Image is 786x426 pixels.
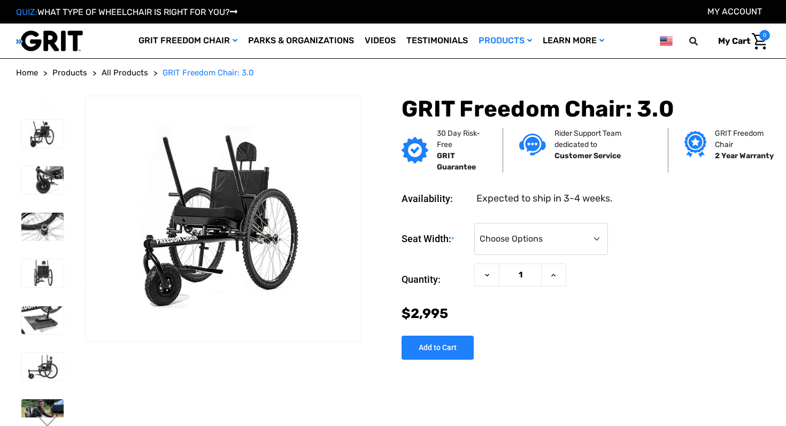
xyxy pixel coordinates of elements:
label: Seat Width: [402,223,469,255]
strong: GRIT Guarantee [437,151,476,172]
input: Add to Cart [402,336,474,360]
img: GRIT Freedom Chair: 3.0 [21,306,64,334]
a: Learn More [537,24,610,58]
dt: Availability: [402,191,469,206]
a: Home [16,67,38,79]
p: GRIT Freedom Chair [715,128,774,150]
p: 30 Day Risk-Free [437,128,487,150]
nav: Breadcrumb [16,67,770,79]
strong: Customer Service [554,151,621,160]
img: Customer service [519,134,546,156]
a: All Products [102,67,148,79]
a: QUIZ:WHAT TYPE OF WHEELCHAIR IS RIGHT FOR YOU? [16,7,237,17]
a: Videos [359,24,401,58]
a: Products [52,67,87,79]
span: $2,995 [402,306,448,321]
img: GRIT Freedom Chair: 3.0 [86,127,361,311]
img: GRIT Freedom Chair: 3.0 [21,166,64,194]
span: Home [16,68,38,78]
span: All Products [102,68,148,78]
span: 0 [759,30,770,41]
a: Products [473,24,537,58]
span: GRIT Freedom Chair: 3.0 [163,68,254,78]
h1: GRIT Freedom Chair: 3.0 [402,96,770,122]
img: GRIT Freedom Chair: 3.0 [21,213,64,241]
input: Search [694,30,710,52]
img: us.png [660,34,673,48]
img: Grit freedom [684,131,706,158]
a: Account [707,6,762,17]
img: GRIT Guarantee [402,137,428,164]
span: QUIZ: [16,7,37,17]
img: GRIT Freedom Chair: 3.0 [21,259,64,287]
strong: 2 Year Warranty [715,151,774,160]
p: Rider Support Team dedicated to [554,128,652,150]
span: Products [52,68,87,78]
label: Quantity: [402,264,469,296]
img: Cart [752,33,767,50]
a: Testimonials [401,24,473,58]
img: GRIT All-Terrain Wheelchair and Mobility Equipment [16,30,83,52]
a: GRIT Freedom Chair: 3.0 [163,67,254,79]
a: Cart with 0 items [710,30,770,52]
span: My Cart [718,36,750,46]
dd: Expected to ship in 3-4 weeks. [476,191,613,206]
img: GRIT Freedom Chair: 3.0 [21,353,64,381]
a: Parks & Organizations [243,24,359,58]
img: GRIT Freedom Chair: 3.0 [21,120,64,148]
button: Go to slide 3 of 3 [36,100,59,113]
a: GRIT Freedom Chair [133,24,243,58]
